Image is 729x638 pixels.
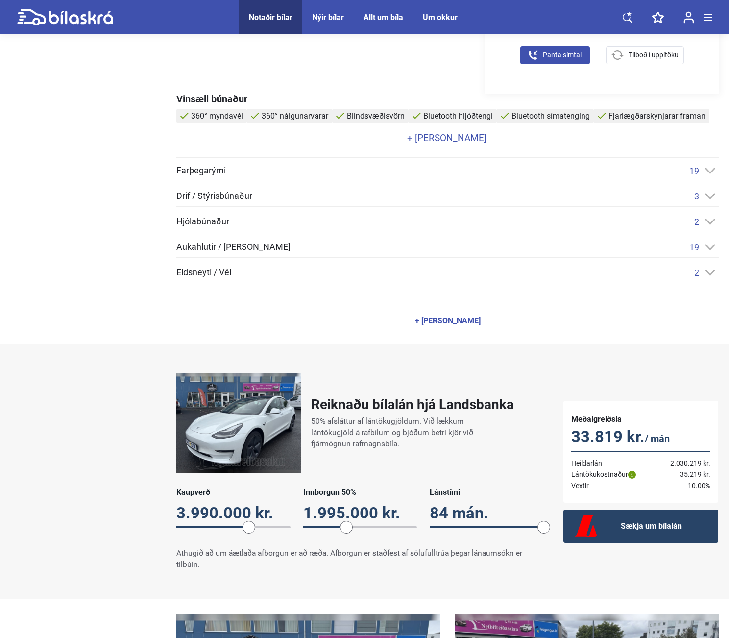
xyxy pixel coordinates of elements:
[311,416,504,450] p: 50% afsláttur af lántökugjöldum. Við lækkum lántökugjöld á rafbílum og bjóðum betri kjör við fjár...
[694,191,699,201] span: 3
[430,504,544,522] div: 84 mán.
[629,50,679,60] span: Tilboð í uppítöku
[364,13,403,22] a: Allt um bíla
[415,317,481,325] div: + [PERSON_NAME]
[689,242,699,252] span: 19
[176,94,719,104] div: Vinsæll búnaður
[423,13,458,22] a: Um okkur
[694,217,699,227] span: 2
[249,13,292,22] a: Notaðir bílar
[571,427,710,448] p: 33.819 kr.
[543,50,582,60] span: Panta símtal
[563,510,718,543] a: Sækja um bílalán
[571,469,657,480] td: Lántökukostnaður
[303,488,417,497] div: Innborgun 50%
[645,433,670,444] span: / mán
[303,504,417,522] div: 1.995.000 kr.
[423,111,493,121] span: Bluetooth hljóðtengi
[312,13,344,22] a: Nýir bílar
[176,133,717,143] a: + [PERSON_NAME]
[176,268,231,277] span: Eldsneyti / Vél
[176,488,291,497] div: Kaupverð
[657,469,710,480] td: 35.219 kr.
[176,504,291,522] div: 3.990.000 kr.
[176,192,252,200] span: Drif / Stýrisbúnaður
[176,217,229,226] span: Hjólabúnaður
[657,480,710,491] td: 10.00%
[689,166,699,176] span: 19
[571,415,710,424] h5: Meðalgreiðsla
[694,268,699,278] span: 2
[657,452,710,469] td: 2.030.219 kr.
[571,480,657,491] td: Vextir
[347,111,405,121] span: Blindsvæðisvörn
[430,488,544,497] div: Lánstími
[511,111,590,121] span: Bluetooth símatenging
[262,111,328,121] span: 360° nálgunarvarar
[608,111,705,121] span: Fjarlægðarskynjarar framan
[176,548,544,570] p: Athugið að um áætlaða afborgun er að ræða. Afborgun er staðfest af sölufulltrúa þegar lánaumsókn ...
[176,166,226,175] span: Farþegarými
[176,243,291,251] span: Aukahlutir / [PERSON_NAME]
[311,396,514,413] h2: Reiknaðu bílalán hjá Landsbanka
[191,111,243,121] span: 360° myndavél
[683,11,694,24] img: user-login.svg
[571,452,657,469] td: Heildarlán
